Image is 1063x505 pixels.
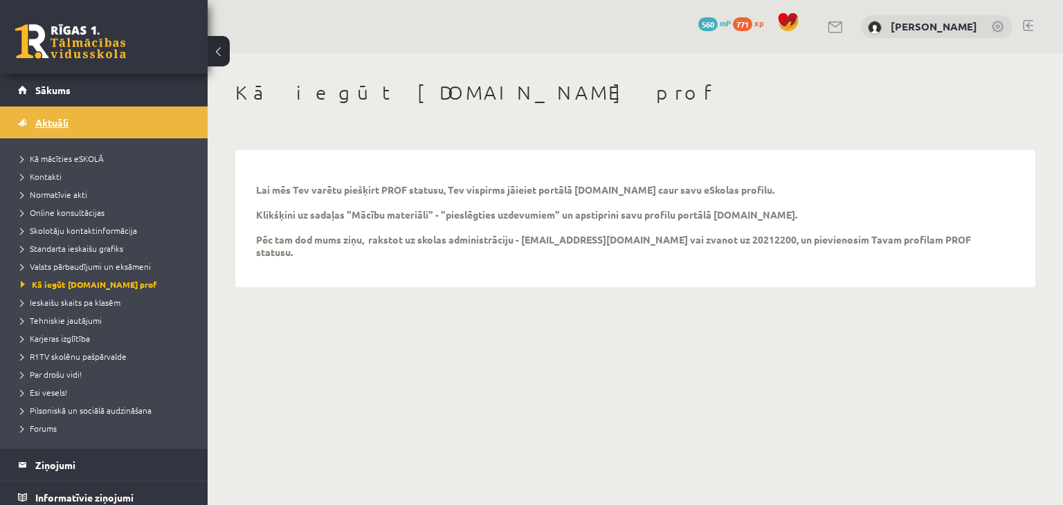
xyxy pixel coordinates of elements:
[733,17,752,31] span: 771
[21,152,194,165] a: Kā mācīties eSKOLĀ
[891,19,977,33] a: [PERSON_NAME]
[21,350,194,362] a: R1TV skolēnu pašpārvalde
[21,153,104,164] span: Kā mācīties eSKOLĀ
[21,314,194,327] a: Tehniskie jautājumi
[21,351,127,362] span: R1TV skolēnu pašpārvalde
[21,297,120,308] span: Ieskaišu skaits pa klasēm
[754,17,763,28] span: xp
[21,404,194,416] a: Pilsoniskā un sociālā audzināšana
[21,333,90,344] span: Karjeras izglītība
[35,116,69,129] span: Aktuāli
[21,423,57,434] span: Forums
[21,387,67,398] span: Esi vesels!
[21,405,152,416] span: Pilsoniskā un sociālā audzināšana
[21,279,156,290] span: Kā iegūt [DOMAIN_NAME] prof
[35,449,190,481] legend: Ziņojumi
[21,368,194,380] a: Par drošu vidi!
[18,449,190,481] a: Ziņojumi
[21,369,82,380] span: Par drošu vidi!
[18,107,190,138] a: Aktuāli
[21,296,194,309] a: Ieskaišu skaits pa klasēm
[698,17,718,31] span: 560
[21,386,194,398] a: Esi vesels!
[21,206,194,219] a: Online konsultācijas
[21,332,194,345] a: Karjeras izglītība
[21,188,194,201] a: Normatīvie akti
[18,74,190,106] a: Sākums
[21,261,151,272] span: Valsts pārbaudījumi un eksāmeni
[21,260,194,273] a: Valsts pārbaudījumi un eksāmeni
[21,242,194,255] a: Standarta ieskaišu grafiks
[698,17,731,28] a: 560 mP
[256,183,994,258] p: Lai mēs Tev varētu piešķirt PROF statusu, Tev vispirms jāieiet portālā [DOMAIN_NAME] caur savu eS...
[21,224,194,237] a: Skolotāju kontaktinformācija
[21,315,102,326] span: Tehniskie jautājumi
[21,170,194,183] a: Kontakti
[733,17,770,28] a: 771 xp
[21,278,194,291] a: Kā iegūt [DOMAIN_NAME] prof
[21,171,62,182] span: Kontakti
[21,243,123,254] span: Standarta ieskaišu grafiks
[21,422,194,434] a: Forums
[235,81,1035,104] h1: Kā iegūt [DOMAIN_NAME] prof
[15,24,126,59] a: Rīgas 1. Tālmācības vidusskola
[21,207,105,218] span: Online konsultācijas
[21,225,137,236] span: Skolotāju kontaktinformācija
[21,189,87,200] span: Normatīvie akti
[720,17,731,28] span: mP
[868,21,882,35] img: Angelisa Kuzņecova
[35,84,71,96] span: Sākums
